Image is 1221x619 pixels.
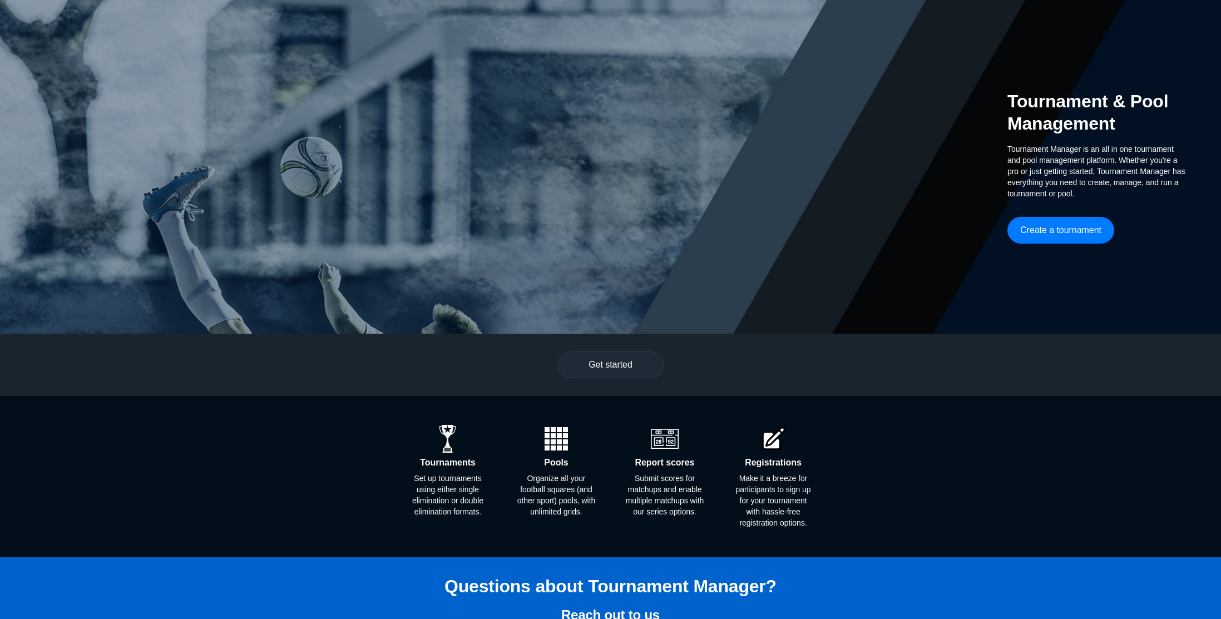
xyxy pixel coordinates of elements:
h2: Tournaments [420,457,476,468]
img: wCBcAAAAASUVORK5CYII= [542,425,570,453]
button: Get started [557,351,664,378]
h2: Report scores [635,457,695,468]
button: Create a tournament [1007,217,1114,244]
h2: Questions about Tournament Manager? [444,575,777,597]
img: trophy.af1f162d0609cb352d9c6f1639651ff2.svg [434,425,462,453]
span: Tournament Manager is an all in one tournament and pool management platform. Whether you're a pro... [1007,143,1185,199]
h2: Tournament & Pool Management [1007,90,1185,135]
span: Make it a breeze for participants to sign up for your tournament with hassle-free registration op... [734,473,813,528]
span: Set up tournaments using either single elimination or double elimination formats. [408,473,488,517]
img: pencilsquare.0618cedfd402539dea291553dd6f4288.svg [759,425,787,453]
span: Organize all your football squares (and other sport) pools, with unlimited grids. [517,473,596,517]
h2: Pools [544,457,568,468]
h2: Registrations [745,457,802,468]
img: scoreboard.1e57393721357183ef9760dcff602ac4.svg [651,425,679,453]
span: Submit scores for matchups and enable multiple matchups with our series options. [625,473,705,517]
